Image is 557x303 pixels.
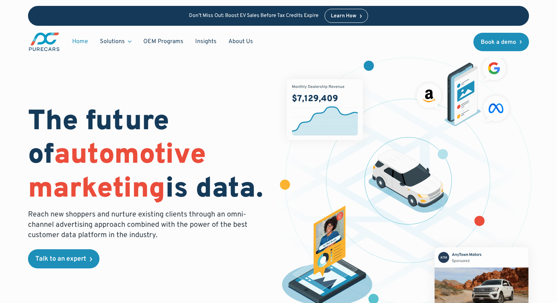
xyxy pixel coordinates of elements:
[35,256,86,263] div: Talk to an expert
[66,35,94,49] a: Home
[481,39,516,45] div: Book a demo
[473,33,529,51] a: Book a demo
[413,53,513,126] img: ads on social media and advertising partners
[368,149,448,212] img: illustration of a vehicle
[223,35,259,49] a: About Us
[137,35,189,49] a: OEM Programs
[28,32,60,52] a: main
[28,249,99,268] a: Talk to an expert
[287,79,363,140] img: chart showing monthly dealership revenue of $7m
[189,35,223,49] a: Insights
[331,14,356,19] div: Learn How
[28,138,206,207] span: automotive marketing
[28,209,252,240] p: Reach new shoppers and nurture existing clients through an omni-channel advertising approach comb...
[28,106,270,207] h1: The future of is data.
[100,38,125,46] div: Solutions
[325,9,368,23] a: Learn How
[189,13,319,19] p: Don’t Miss Out: Boost EV Sales Before Tax Credits Expire
[28,32,60,52] img: purecars logo
[94,35,137,49] div: Solutions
